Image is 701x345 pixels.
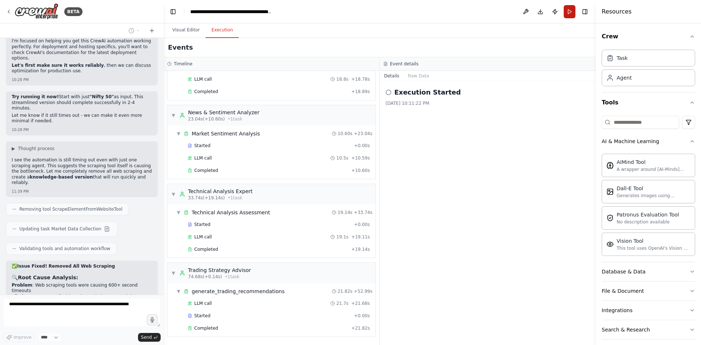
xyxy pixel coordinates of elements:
span: Updating task Market Data Collection [19,226,101,232]
div: Search & Research [602,326,650,333]
div: No description available [617,219,679,225]
strong: Likely causes [12,294,45,299]
button: Search & Research [602,320,695,339]
li: : Web scraping tools were causing 600+ second timeouts [12,283,152,294]
span: Validating tools and automation workflow [19,246,110,252]
div: Generates images using OpenAI's Dall-E model. [617,193,690,199]
span: + 10.60s [351,168,370,173]
span: LLM call [194,234,212,240]
span: + 0.00s [354,313,370,319]
span: + 21.68s [351,300,370,306]
span: 74.68s (+0.14s) [188,274,222,280]
div: Market Sentiment Analysis [192,130,260,137]
button: Click to speak your automation idea [147,314,158,325]
div: AIMind Tool [617,158,690,166]
span: 21.7s [336,300,348,306]
div: Trading Strategy Advisor [188,267,251,274]
h3: Event details [390,61,418,67]
div: AI & Machine Learning [602,138,659,145]
div: News & Sentiment Analyzer [188,109,259,116]
span: Started [194,143,210,149]
span: ▼ [176,210,181,215]
span: ▼ [176,288,181,294]
button: Execution [206,23,239,38]
div: Agent [617,74,632,81]
span: 10.60s [338,131,353,137]
span: + 52.99s [354,288,372,294]
span: Improve [14,334,31,340]
div: AI & Machine Learning [602,151,695,262]
span: Thought process [18,146,54,152]
img: AIMindTool [606,162,614,169]
button: Improve [3,333,35,342]
img: VisionTool [606,241,614,248]
span: + 18.78s [351,76,370,82]
span: + 19.11s [351,234,370,240]
div: Integrations [602,307,632,314]
p: , then we can discuss optimization for production use. [12,63,152,74]
div: [DATE] 10:11:22 PM [386,100,590,106]
span: LLM call [194,155,212,161]
p: I'm focused on helping you get this CrewAI automation working perfectly. For deployment and hosti... [12,38,152,61]
h4: Resources [602,7,632,16]
button: Crew [602,26,695,47]
li: : Rate limiting, slow websites, network issues, or tool configuration problems [12,294,152,305]
span: + 33.74s [354,210,372,215]
span: + 0.00s [354,222,370,227]
span: Removing tool ScrapeElementFromWebsiteTool [19,206,122,212]
div: 11:39 PM [12,189,152,194]
span: 19.14s [338,210,353,215]
button: Send [138,333,161,342]
img: DallETool [606,188,614,195]
span: Completed [194,89,218,95]
strong: Root Cause Analysis: [18,275,78,280]
h2: Execution Started [394,87,461,97]
span: + 18.89s [351,89,370,95]
div: Technical Analysis Assessment [192,209,270,216]
nav: breadcrumb [190,8,272,15]
div: Task [617,54,628,62]
span: 33.74s (+19.14s) [188,195,225,201]
span: 10.5s [336,155,348,161]
div: 10:28 PM [12,127,152,133]
span: + 10.59s [351,155,370,161]
span: ▼ [176,131,181,137]
div: 10:28 PM [12,77,152,83]
div: Vision Tool [617,237,690,245]
button: Raw Data [404,71,434,81]
div: A wrapper around [AI-Minds]([URL][DOMAIN_NAME]). Useful for when you need answers to questions fr... [617,166,690,172]
span: Started [194,222,210,227]
strong: Try running it now! [12,94,59,99]
span: Completed [194,168,218,173]
span: 19.1s [336,234,348,240]
span: LLM call [194,300,212,306]
span: ▼ [171,112,176,118]
img: PatronusEvalTool [606,214,614,222]
button: Switch to previous chat [126,26,143,35]
span: Send [141,334,152,340]
div: generate_trading_recommendations [192,288,284,295]
button: ▶Thought process [12,146,54,152]
span: • 1 task [228,116,242,122]
span: ▶ [12,146,15,152]
button: Hide right sidebar [580,7,590,17]
span: ▼ [171,191,176,197]
h2: ✅ [12,264,152,269]
button: Integrations [602,301,695,320]
p: I see the automation is still timing out even with just one scraping agent. This suggests the scr... [12,157,152,186]
span: Started [194,313,210,319]
span: Completed [194,325,218,331]
button: Hide left sidebar [168,7,178,17]
div: File & Document [602,287,644,295]
strong: Issue Fixed! Removed All Web Scraping [17,264,115,269]
div: BETA [64,7,83,16]
div: Technical Analysis Expert [188,188,253,195]
span: 23.04s (+10.60s) [188,116,225,122]
button: Start a new chat [146,26,158,35]
span: Completed [194,246,218,252]
span: 18.8s [336,76,348,82]
span: + 19.14s [351,246,370,252]
div: Patronus Evaluation Tool [617,211,679,218]
span: • 1 task [228,195,242,201]
span: 21.82s [338,288,353,294]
